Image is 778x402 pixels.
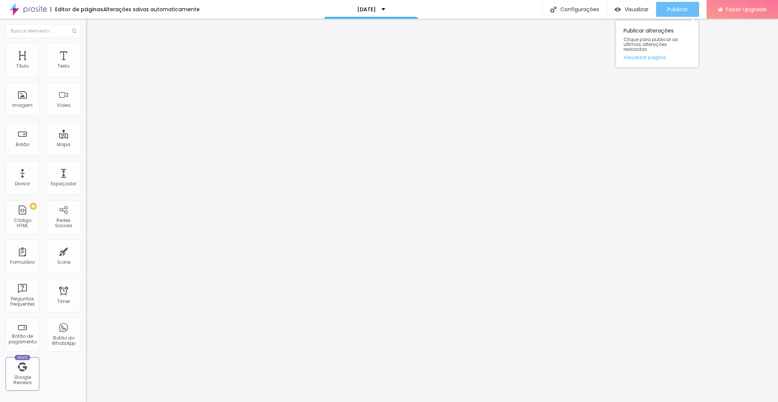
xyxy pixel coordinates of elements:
p: [DATE] [357,7,376,12]
div: Título [16,64,29,69]
a: Visualizar página [624,55,691,60]
div: Imagem [12,103,33,108]
button: Publicar [656,2,699,17]
img: Icone [72,29,76,33]
div: Divisor [15,181,30,186]
input: Buscar elemento [6,24,80,38]
div: Texto [58,64,70,69]
img: view-1.svg [615,6,621,13]
div: Botão de pagamento [7,334,37,344]
div: Perguntas frequentes [7,296,37,307]
div: Alterações salvas automaticamente [103,7,200,12]
div: Mapa [57,142,70,147]
div: Código HTML [7,218,37,229]
span: Fazer Upgrade [726,6,767,12]
img: Icone [550,6,557,13]
span: Visualizar [625,6,649,12]
button: Visualizar [607,2,656,17]
div: Botão do WhatsApp [49,335,78,346]
div: Google Reviews [7,375,37,386]
div: Botão [16,142,30,147]
div: Espaçador [51,181,76,186]
span: Clique para publicar as ultimas alterações reaizadas [624,37,691,52]
div: Publicar alterações [616,21,698,67]
div: Timer [57,299,70,304]
div: Formulário [10,260,35,265]
span: Publicar [667,6,688,12]
div: Novo [15,355,31,360]
div: Redes Sociais [49,218,78,229]
div: Editor de páginas [50,7,103,12]
iframe: Editor [86,19,778,402]
div: Ícone [57,260,70,265]
div: Vídeo [57,103,70,108]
